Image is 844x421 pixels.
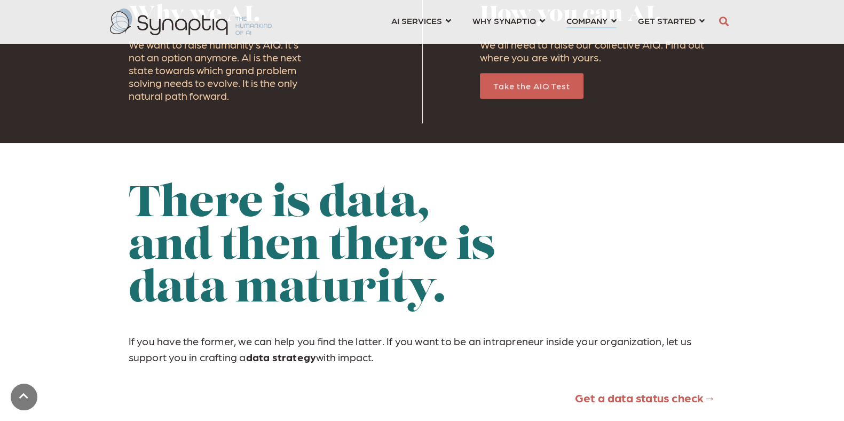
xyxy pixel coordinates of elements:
span: COMPANY [566,13,608,28]
p: If you have the former, we can help you find the latter. If you want to be an intrapreneur inside... [129,317,716,381]
a: GET STARTED [638,11,705,30]
a: COMPANY [566,11,617,30]
nav: menu [381,3,715,41]
span: AI SERVICES [391,13,442,28]
img: synaptiq logo-2 [110,9,272,35]
span: We all need to raise our collective AIQ. Find out where you are with yours. [480,38,705,63]
span: WHY SYNAPTIQ [472,13,536,28]
a: WHY SYNAPTIQ [472,11,545,30]
span: We want to raise humanity’s AIQ. It’s not an option anymore. AI is the next state towards which g... [129,38,301,102]
a: AI SERVICES [391,11,451,30]
a: Take the AIQ Test [480,73,583,99]
span: data strategy [246,351,317,363]
span: There is data, and then there is data maturity. [129,184,495,312]
a: Get a data status check→ [575,390,716,404]
span: GET STARTED [638,13,696,28]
